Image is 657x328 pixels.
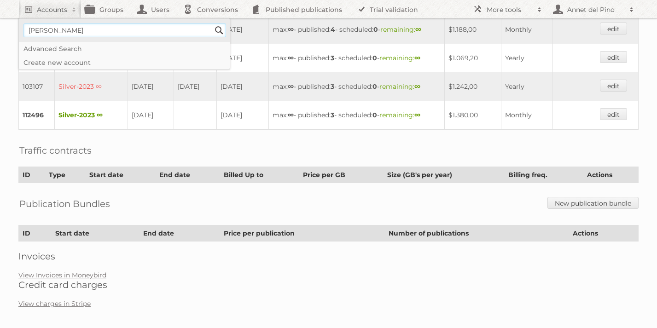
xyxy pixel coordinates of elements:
td: 112496 [19,101,55,130]
th: Start date [52,225,139,242]
td: [DATE] [216,15,268,44]
strong: 3 [331,54,334,62]
th: ID [19,167,45,183]
strong: 0 [372,54,377,62]
strong: ∞ [414,54,420,62]
strong: ∞ [288,82,294,91]
strong: ∞ [288,25,294,34]
h2: Credit card charges [18,279,639,290]
strong: ∞ [288,54,294,62]
td: Silver-2023 ∞ [55,101,128,130]
th: Actions [569,225,639,242]
h2: Publication Bundles [19,197,110,211]
td: max: - published: - scheduled: - [268,72,444,101]
strong: ∞ [414,82,420,91]
td: $1.069,20 [445,44,501,72]
th: Billing freq. [505,167,583,183]
th: Type [45,167,86,183]
td: [DATE] [216,44,268,72]
a: New publication bundle [547,197,639,209]
h2: Accounts [37,5,67,14]
td: Yearly [501,44,553,72]
td: [DATE] [174,72,216,101]
a: Create new account [19,56,230,69]
td: Yearly [501,72,553,101]
td: [DATE] [216,72,268,101]
strong: 3 [331,111,334,119]
strong: ∞ [415,25,421,34]
strong: ∞ [414,111,420,119]
a: Advanced Search [19,42,230,56]
td: max: - published: - scheduled: - [268,44,444,72]
a: edit [600,80,627,92]
th: End date [156,167,220,183]
span: remaining: [379,111,420,119]
span: remaining: [380,25,421,34]
td: [DATE] [128,101,174,130]
h2: Traffic contracts [19,144,92,157]
strong: 0 [372,111,377,119]
a: View Invoices in Moneybird [18,271,106,279]
td: $1.242,00 [445,72,501,101]
td: $1.380,00 [445,101,501,130]
th: ID [19,225,52,242]
td: Monthly [501,101,553,130]
strong: 0 [372,82,377,91]
td: max: - published: - scheduled: - [268,15,444,44]
td: Silver-2023 ∞ [55,72,128,101]
td: max: - published: - scheduled: - [268,101,444,130]
th: Price per publication [220,225,385,242]
span: remaining: [379,82,420,91]
td: [DATE] [128,72,174,101]
th: Number of publications [385,225,569,242]
strong: 3 [331,82,334,91]
h2: Invoices [18,251,639,262]
a: edit [600,51,627,63]
td: Monthly [501,15,553,44]
strong: 0 [373,25,378,34]
a: View charges in Stripe [18,299,91,308]
th: Actions [583,167,638,183]
input: Search [212,23,226,37]
td: [DATE] [216,101,268,130]
h2: Annet del Pino [565,5,625,14]
h2: More tools [487,5,533,14]
th: Price per GB [299,167,383,183]
a: edit [600,108,627,120]
strong: 4 [331,25,335,34]
th: Start date [86,167,156,183]
td: 103107 [19,72,55,101]
th: End date [139,225,220,242]
a: edit [600,23,627,35]
td: $1.188,00 [445,15,501,44]
th: Size (GB's per year) [383,167,505,183]
span: remaining: [379,54,420,62]
th: Billed Up to [220,167,299,183]
strong: ∞ [288,111,294,119]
